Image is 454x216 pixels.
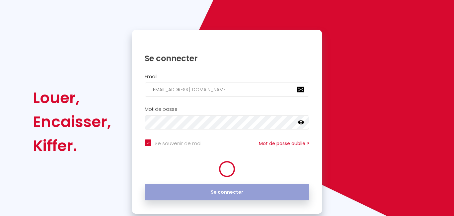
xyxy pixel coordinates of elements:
h2: Mot de passe [145,107,309,112]
div: Kiffer. [33,134,111,158]
button: Se connecter [145,184,309,201]
h2: Email [145,74,309,80]
div: Louer, [33,86,111,110]
input: Ton Email [145,83,309,97]
div: Encaisser, [33,110,111,134]
h1: Se connecter [145,53,309,64]
a: Mot de passe oublié ? [259,140,309,147]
